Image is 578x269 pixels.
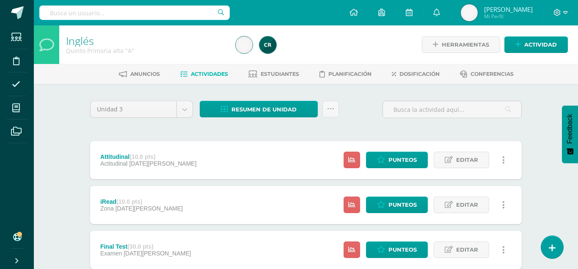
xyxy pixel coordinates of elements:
span: Zona [100,205,114,212]
a: Actividad [504,36,568,53]
span: Unidad 3 [97,101,170,117]
span: [DATE][PERSON_NAME] [124,250,191,257]
span: Editar [456,152,478,168]
span: Examen [100,250,122,257]
a: Herramientas [422,36,500,53]
input: Busca un usuario... [39,6,230,20]
span: Actitudinal [100,160,128,167]
strong: (10.0 pts) [116,198,142,205]
div: Attitudinal [100,153,197,160]
span: [DATE][PERSON_NAME] [116,205,183,212]
span: Conferencias [471,71,514,77]
button: Feedback - Mostrar encuesta [562,105,578,163]
span: Dosificación [399,71,440,77]
img: 19436fc6d9716341a8510cf58c6830a2.png [259,36,276,53]
span: Resumen de unidad [231,102,297,117]
div: Final Test [100,243,191,250]
a: Planificación [319,67,372,81]
a: Unidad 3 [91,101,193,117]
span: Punteos [388,152,417,168]
a: Resumen de unidad [200,101,318,117]
a: Anuncios [119,67,160,81]
strong: (30.0 pts) [127,243,153,250]
span: Punteos [388,242,417,258]
span: [PERSON_NAME] [484,5,533,14]
strong: (10.0 pts) [129,153,155,160]
span: Herramientas [442,37,489,53]
h1: Inglés [66,35,226,47]
span: Anuncios [130,71,160,77]
span: Actividades [191,71,228,77]
div: iRead [100,198,183,205]
img: 9f6c7c8305d8e608d466df14f8841aad.png [236,36,253,53]
a: Punteos [366,241,428,258]
input: Busca la actividad aquí... [383,101,521,118]
a: Inglés [66,33,94,48]
span: Feedback [566,114,574,144]
span: Mi Perfil [484,13,533,20]
a: Dosificación [392,67,440,81]
a: Estudiantes [248,67,299,81]
span: Editar [456,197,478,213]
span: Editar [456,242,478,258]
div: Quinto Primaria alta 'A' [66,47,226,55]
span: Punteos [388,197,417,213]
img: 9f6c7c8305d8e608d466df14f8841aad.png [461,4,478,21]
span: Actividad [524,37,557,53]
a: Punteos [366,152,428,168]
a: Punteos [366,197,428,213]
span: [DATE][PERSON_NAME] [129,160,196,167]
span: Estudiantes [261,71,299,77]
a: Conferencias [460,67,514,81]
span: Planificación [328,71,372,77]
a: Actividades [180,67,228,81]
